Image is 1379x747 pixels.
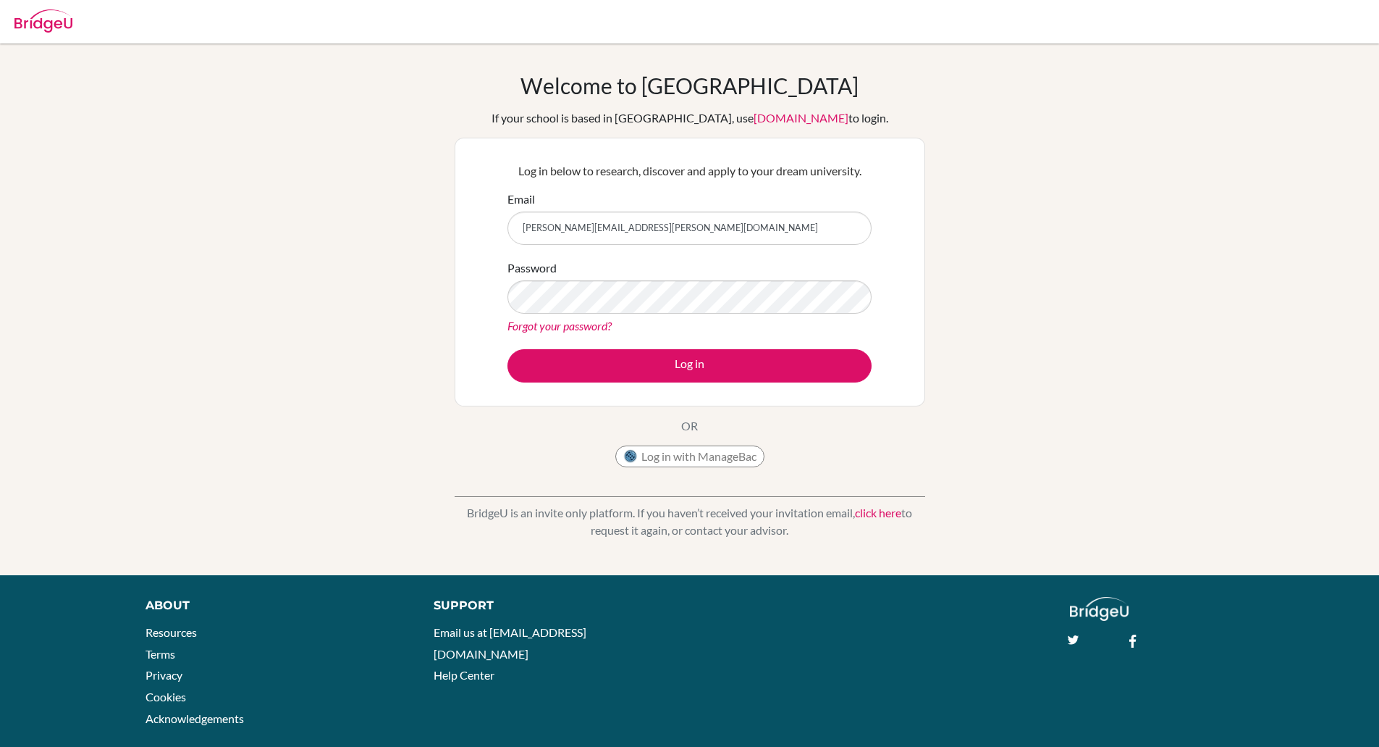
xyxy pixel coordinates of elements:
[455,504,925,539] p: BridgeU is an invite only platform. If you haven’t received your invitation email, to request it ...
[681,417,698,435] p: OR
[507,162,872,180] p: Log in below to research, discover and apply to your dream university.
[146,597,401,614] div: About
[146,690,186,704] a: Cookies
[520,72,859,99] h1: Welcome to [GEOGRAPHIC_DATA]
[434,668,494,682] a: Help Center
[434,625,586,661] a: Email us at [EMAIL_ADDRESS][DOMAIN_NAME]
[507,191,535,208] label: Email
[507,349,872,383] button: Log in
[507,319,612,333] a: Forgot your password?
[492,109,888,127] div: If your school is based in [GEOGRAPHIC_DATA], use to login.
[1070,597,1129,621] img: logo_white@2x-f4f0deed5e89b7ecb1c2cc34c3e3d731f90f0f143d5ea2071677605dd97b5244.png
[434,597,672,614] div: Support
[754,111,848,125] a: [DOMAIN_NAME]
[146,647,175,661] a: Terms
[146,625,197,639] a: Resources
[146,668,182,682] a: Privacy
[615,446,764,467] button: Log in with ManageBac
[507,259,557,277] label: Password
[14,9,72,33] img: Bridge-U
[146,711,244,725] a: Acknowledgements
[855,506,901,519] a: click here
